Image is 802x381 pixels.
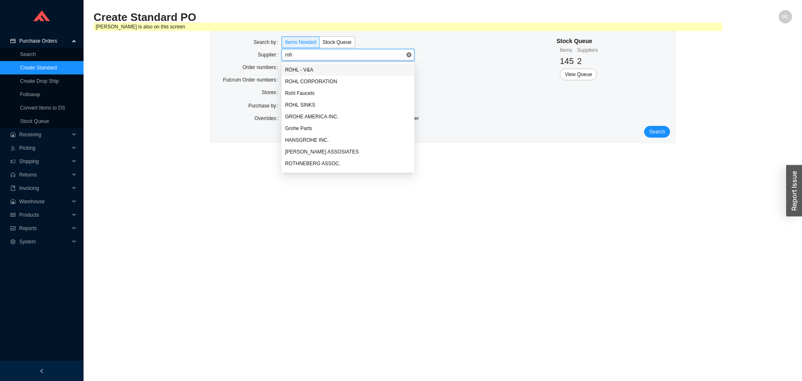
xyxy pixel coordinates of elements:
span: Returns [19,168,69,182]
div: ROHL CORPORATION [282,76,414,87]
a: Followup [20,92,40,97]
span: Shipping [19,155,69,168]
div: Rohl Faucets [282,87,414,99]
span: credit-card [10,38,16,43]
span: setting [10,239,16,244]
label: Stores [261,87,282,98]
div: ROTHNEBERG ASSOC. [282,158,414,169]
span: Reports [19,222,69,235]
span: Search [649,128,665,136]
div: Grohe Parts [285,125,411,132]
div: Suppliers [577,46,598,54]
div: Grohe Parts [282,123,414,134]
a: Create Standard [20,65,57,71]
div: GROHE AMERICA INC. [285,113,411,120]
div: GAINSBOROUGH HARDWARE [282,169,414,181]
span: Picking [19,141,69,155]
a: Create Drop Ship [20,78,59,84]
div: HANSGROHE INC. [282,134,414,146]
label: Fulcrum Order numbers [223,74,282,86]
span: View Queue [565,70,592,79]
label: Overrides [254,113,282,124]
label: Purchase by [248,100,282,112]
a: Stock Queue [20,118,49,124]
span: Items Needed [285,39,316,45]
button: View Queue [560,69,597,80]
span: close-circle [406,52,411,57]
span: Products [19,208,69,222]
div: [PERSON_NAME] ASSOSIATES [285,148,411,156]
label: Order numbers [242,61,282,73]
span: customer-service [10,172,16,177]
a: Search [20,51,36,57]
a: Convert Items to DS [20,105,65,111]
div: Rohl Faucets [285,89,411,97]
h2: Create Standard PO [94,10,617,25]
div: ROHL SINKS [282,99,414,111]
span: Stock Queue [322,39,351,45]
button: Search [644,126,670,138]
span: read [10,212,16,217]
span: Receiving [19,128,69,141]
div: GROHE AMERICA INC. [282,111,414,123]
span: Purchase Orders [19,34,69,48]
div: Stock Queue [556,36,598,46]
div: ROHL SINKS [285,101,411,109]
span: left [39,368,44,373]
div: ROHL CORPORATION [285,78,411,85]
label: Supplier: [258,49,282,61]
div: ROHL - V&A [285,66,411,74]
span: fund [10,226,16,231]
span: Invoicing [19,182,69,195]
div: ROTHENBERG ASSOSIATES [282,146,414,158]
div: ROHL - V&A [282,64,414,76]
span: ML [782,10,789,23]
span: 2 [577,56,582,66]
label: Search by [254,36,282,48]
span: Warehouse [19,195,69,208]
span: System [19,235,69,248]
div: HANSGROHE INC. [285,136,411,144]
span: book [10,186,16,191]
div: ROTHNEBERG ASSOC. [285,160,411,167]
div: Items [560,46,574,54]
span: 145 [560,56,574,66]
